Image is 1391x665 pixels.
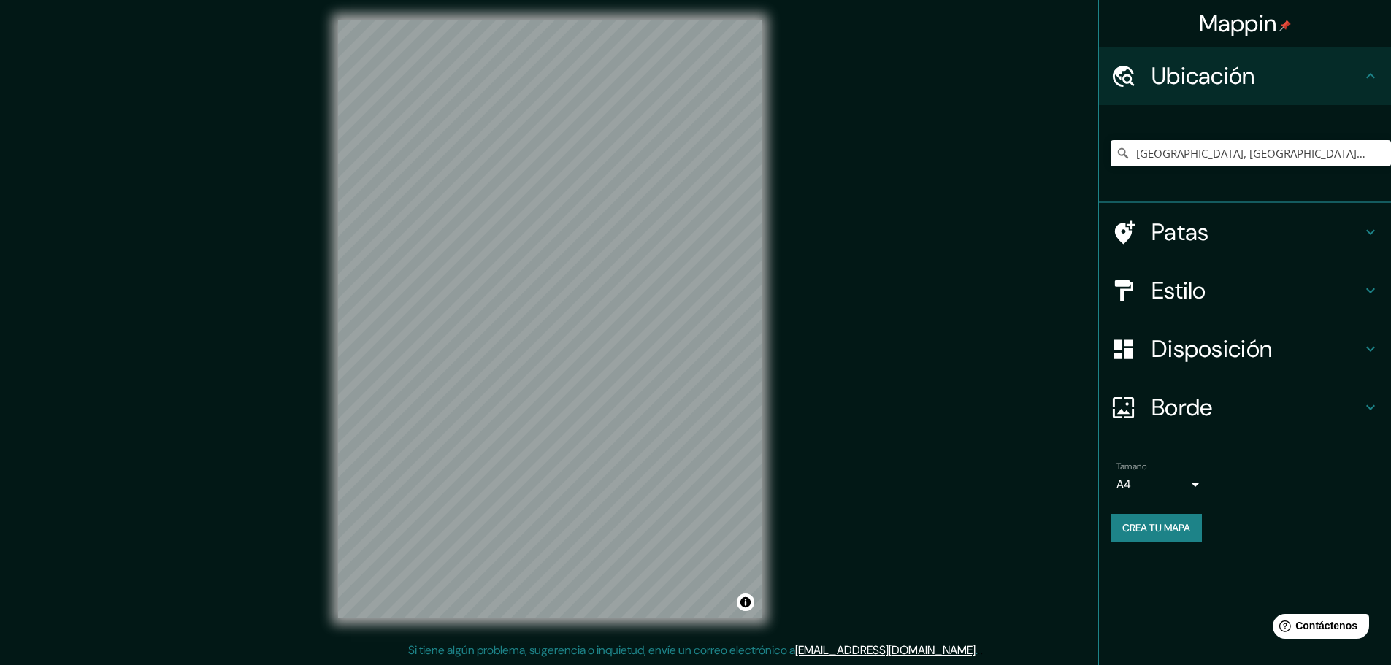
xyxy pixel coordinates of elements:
div: Estilo [1099,261,1391,320]
div: Disposición [1099,320,1391,378]
font: . [980,642,983,658]
canvas: Mapa [338,20,762,618]
font: Mappin [1199,8,1277,39]
font: Crea tu mapa [1122,521,1190,534]
font: . [976,642,978,658]
font: Disposición [1151,334,1272,364]
div: Patas [1099,203,1391,261]
font: . [978,642,980,658]
font: Patas [1151,217,1209,247]
font: Si tiene algún problema, sugerencia o inquietud, envíe un correo electrónico a [408,642,795,658]
font: Borde [1151,392,1213,423]
div: Ubicación [1099,47,1391,105]
iframe: Lanzador de widgets de ayuda [1261,608,1375,649]
button: Activar o desactivar atribución [737,593,754,611]
div: Borde [1099,378,1391,437]
font: A4 [1116,477,1131,492]
input: Elige tu ciudad o zona [1111,140,1391,166]
div: A4 [1116,473,1204,496]
font: Ubicación [1151,61,1255,91]
img: pin-icon.png [1279,20,1291,31]
button: Crea tu mapa [1111,514,1202,542]
font: Estilo [1151,275,1206,306]
a: [EMAIL_ADDRESS][DOMAIN_NAME] [795,642,976,658]
font: Tamaño [1116,461,1146,472]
